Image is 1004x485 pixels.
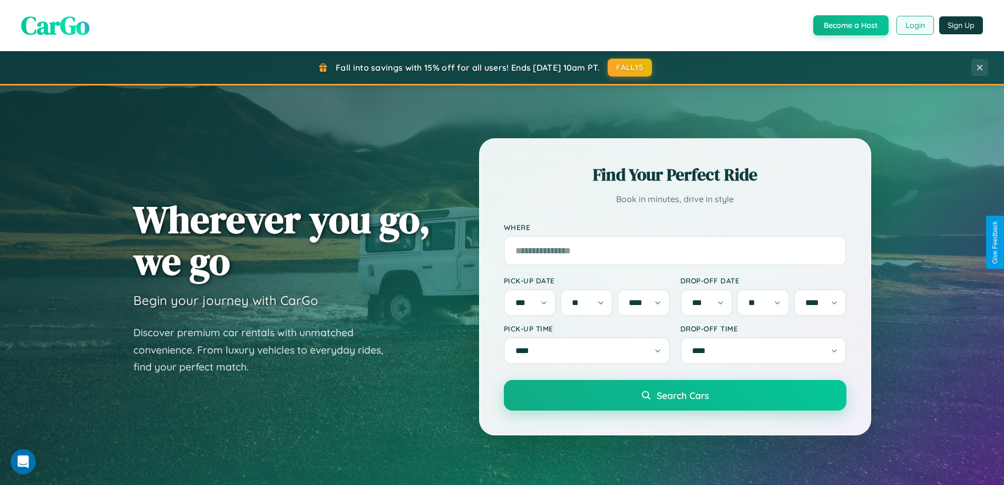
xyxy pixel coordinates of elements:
label: Pick-up Date [504,276,670,285]
button: Sign Up [939,16,983,34]
div: Give Feedback [991,221,999,264]
button: Login [896,16,934,35]
button: Search Cars [504,380,846,411]
button: Become a Host [813,15,889,35]
h2: Find Your Perfect Ride [504,163,846,186]
label: Pick-up Time [504,324,670,333]
label: Drop-off Date [680,276,846,285]
h3: Begin your journey with CarGo [133,292,318,308]
label: Where [504,223,846,232]
span: Fall into savings with 15% off for all users! Ends [DATE] 10am PT. [336,62,600,73]
p: Discover premium car rentals with unmatched convenience. From luxury vehicles to everyday rides, ... [133,324,397,376]
iframe: Intercom live chat [11,449,36,474]
label: Drop-off Time [680,324,846,333]
span: Search Cars [657,389,709,401]
span: CarGo [21,8,90,43]
p: Book in minutes, drive in style [504,192,846,207]
h1: Wherever you go, we go [133,198,431,282]
button: FALL15 [608,59,652,77]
